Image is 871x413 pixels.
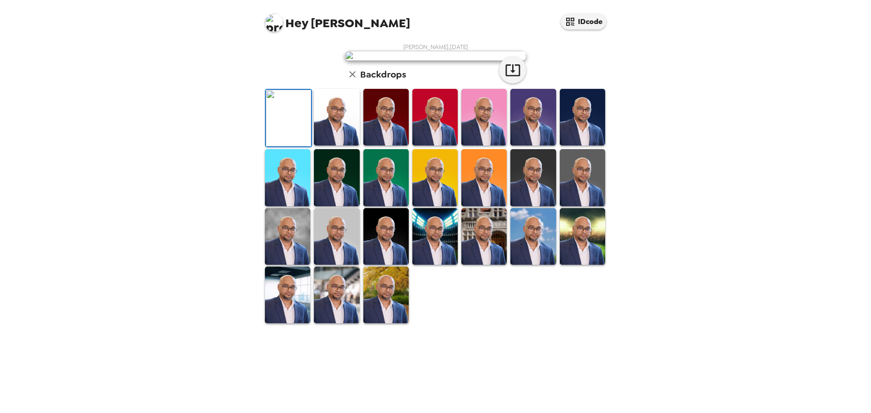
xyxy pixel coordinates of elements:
img: user [345,51,526,61]
img: Original [266,90,311,146]
img: profile pic [265,14,283,32]
button: IDcode [561,14,606,29]
span: [PERSON_NAME] , [DATE] [403,43,468,51]
span: [PERSON_NAME] [265,9,410,29]
h6: Backdrops [360,67,406,82]
span: Hey [285,15,308,31]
